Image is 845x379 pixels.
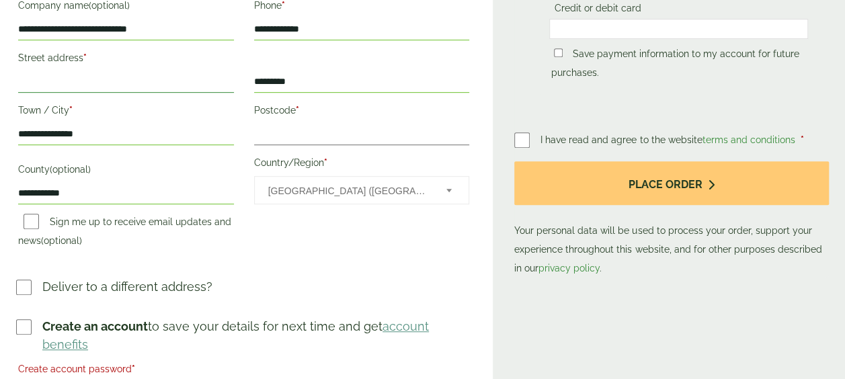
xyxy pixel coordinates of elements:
[69,105,73,116] abbr: required
[514,161,829,278] p: Your personal data will be used to process your order, support your experience throughout this we...
[553,23,804,35] iframe: Secure card payment input frame
[538,263,600,273] a: privacy policy
[254,176,470,204] span: Country/Region
[540,134,797,145] span: I have read and agree to the website
[324,157,327,168] abbr: required
[254,101,470,124] label: Postcode
[83,52,87,63] abbr: required
[41,235,82,246] span: (optional)
[42,278,212,296] p: Deliver to a different address?
[50,164,91,175] span: (optional)
[18,160,234,183] label: County
[514,161,829,205] button: Place order
[132,364,135,374] abbr: required
[18,101,234,124] label: Town / City
[24,214,39,229] input: Sign me up to receive email updates and news(optional)
[18,48,234,71] label: Street address
[296,105,299,116] abbr: required
[254,153,470,176] label: Country/Region
[702,134,795,145] a: terms and conditions
[42,319,148,333] strong: Create an account
[42,319,429,351] a: account benefits
[18,216,231,250] label: Sign me up to receive email updates and news
[268,177,429,205] span: United Kingdom (UK)
[42,317,471,353] p: to save your details for next time and get
[800,134,803,145] abbr: required
[551,48,799,82] label: Save payment information to my account for future purchases.
[549,3,647,17] label: Credit or debit card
